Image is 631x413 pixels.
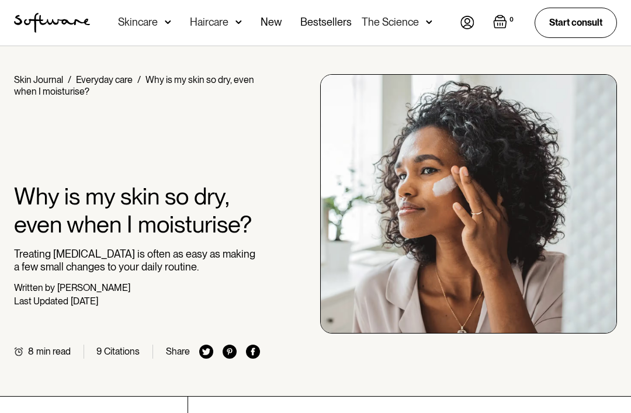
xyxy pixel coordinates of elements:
div: 0 [507,15,516,25]
div: / [137,74,141,85]
a: Open empty cart [493,15,516,31]
div: 8 [28,346,34,357]
img: Software Logo [14,13,90,33]
div: [DATE] [71,296,98,307]
div: Written by [14,282,55,293]
a: Skin Journal [14,74,63,85]
img: arrow down [235,16,242,28]
div: Skincare [118,16,158,28]
div: Haircare [190,16,228,28]
img: arrow down [426,16,432,28]
p: Treating [MEDICAL_DATA] is often as easy as making a few small changes to your daily routine. [14,248,260,273]
div: / [68,74,71,85]
div: The Science [362,16,419,28]
a: Everyday care [76,74,133,85]
img: facebook icon [246,345,260,359]
div: [PERSON_NAME] [57,282,130,293]
div: Share [166,346,190,357]
div: Last Updated [14,296,68,307]
a: home [14,13,90,33]
div: Citations [104,346,140,357]
a: Start consult [535,8,617,37]
img: twitter icon [199,345,213,359]
div: Why is my skin so dry, even when I moisturise? [14,74,254,97]
h1: Why is my skin so dry, even when I moisturise? [14,182,260,238]
div: min read [36,346,71,357]
img: arrow down [165,16,171,28]
div: 9 [96,346,102,357]
img: pinterest icon [223,345,237,359]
